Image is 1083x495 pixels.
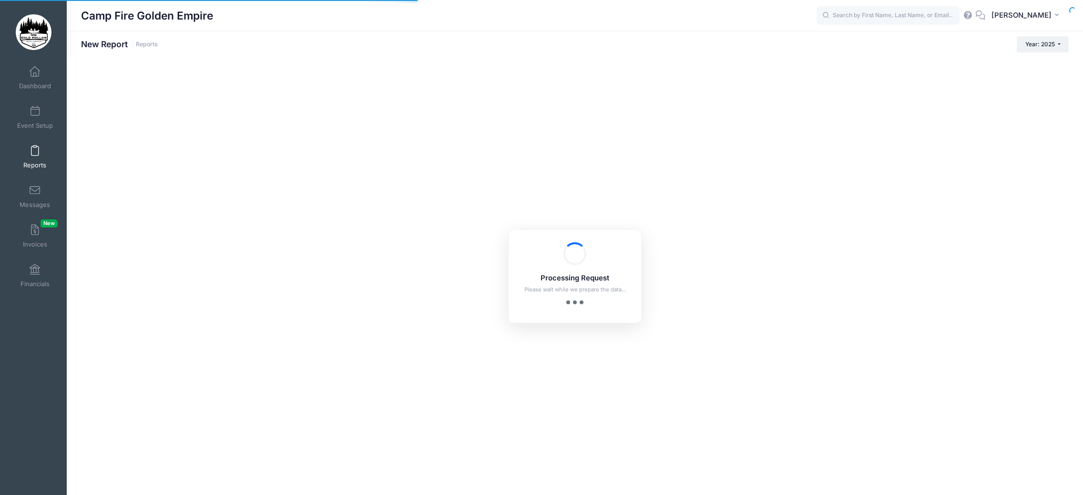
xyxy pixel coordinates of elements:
a: Dashboard [12,61,58,94]
span: Financials [20,280,50,288]
p: Please wait while we prepare the data... [521,286,629,294]
span: Messages [20,201,50,209]
a: InvoicesNew [12,219,58,253]
h1: New Report [81,39,158,49]
input: Search by First Name, Last Name, or Email... [817,6,960,25]
span: Reports [23,161,46,169]
span: [PERSON_NAME] [991,10,1052,21]
span: Year: 2025 [1025,41,1055,48]
a: Messages [12,180,58,213]
button: [PERSON_NAME] [985,5,1069,27]
a: Reports [136,41,158,48]
button: Year: 2025 [1017,36,1069,52]
h5: Processing Request [521,274,629,283]
span: Event Setup [17,122,53,130]
span: New [41,219,58,227]
a: Reports [12,140,58,174]
a: Event Setup [12,101,58,134]
span: Invoices [23,240,47,248]
img: Camp Fire Golden Empire [16,14,51,50]
span: Dashboard [19,82,51,90]
h1: Camp Fire Golden Empire [81,5,213,27]
a: Financials [12,259,58,292]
